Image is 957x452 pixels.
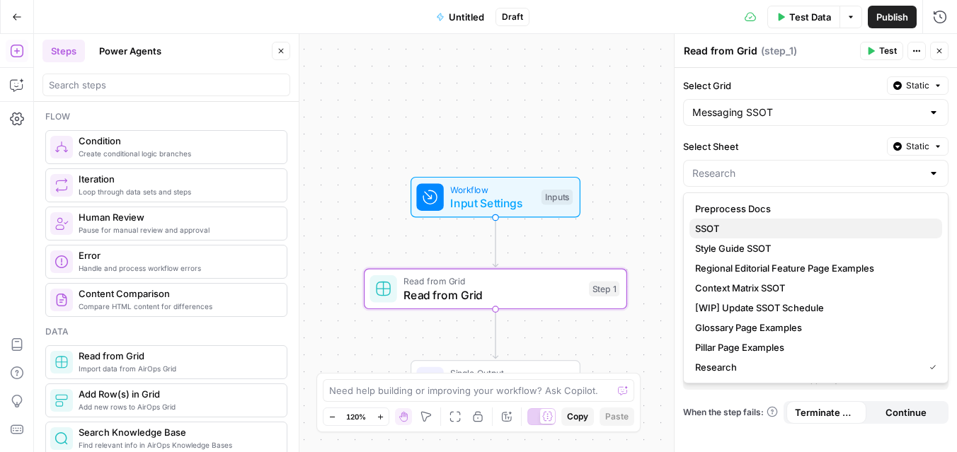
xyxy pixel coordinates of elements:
div: Read from GridRead from GridStep 1 [364,269,627,310]
button: Static [887,76,949,95]
span: Read from Grid [79,349,275,363]
span: Research [695,360,918,374]
span: Publish [876,10,908,24]
span: Read from Grid [403,286,582,303]
button: Power Agents [91,40,170,62]
button: Copy [561,407,594,426]
span: Read from Grid [403,274,582,288]
span: Import data from AirOps Grid [79,363,275,374]
input: Search steps [49,78,284,92]
span: Search Knowledge Base [79,425,275,439]
span: ( step_1 ) [761,44,797,58]
button: Static [887,137,949,156]
button: Continue [866,401,946,424]
span: Terminate Workflow [795,405,858,419]
input: Messaging SSOT [692,105,922,120]
span: Error [79,248,275,262]
a: When the step fails: [683,406,778,419]
span: Single Output [450,366,544,380]
button: Test Data [767,6,839,28]
input: Research [692,166,922,180]
span: Iteration [79,172,275,186]
span: Test Data [789,10,831,24]
span: Find relevant info in AirOps Knowledge Bases [79,439,275,451]
g: Edge from start to step_1 [493,218,498,267]
span: SSOT [695,221,931,236]
div: Data [45,325,287,338]
span: Create conditional logic branches [79,148,275,159]
button: Steps [42,40,85,62]
span: Pause for manual review and approval [79,224,275,236]
span: Condition [79,134,275,148]
span: Draft [502,11,523,23]
span: Static [906,79,929,92]
button: Untitled [428,6,493,28]
span: Pillar Page Examples [695,340,931,354]
div: Step 1 [589,282,619,297]
span: Static [906,140,929,153]
span: Workflow [450,182,534,196]
span: Test [879,45,897,57]
button: Test [860,42,903,60]
span: Context Matrix SSOT [695,281,931,295]
span: 120% [346,411,366,422]
span: Content Comparison [79,286,275,301]
span: Handle and process workflow errors [79,262,275,274]
span: Paste [605,410,629,423]
textarea: Read from Grid [684,44,757,58]
span: [WIP] Update SSOT Schedule [695,301,931,315]
span: Copy [567,410,588,423]
span: Continue [886,405,927,419]
button: Publish [868,6,917,28]
label: Select Sheet [683,139,881,153]
span: Human Review [79,210,275,224]
img: vrinnnclop0vshvmafd7ip1g7ohf [55,293,69,307]
div: Flow [45,110,287,123]
span: Loop through data sets and steps [79,186,275,197]
label: Select Grid [683,79,881,93]
span: Add Row(s) in Grid [79,387,275,401]
span: Untitled [449,10,484,24]
div: Single OutputOutputEnd [364,360,627,401]
div: Inputs [541,190,573,205]
span: Glossary Page Examples [695,320,931,335]
g: Edge from step_1 to end [493,309,498,359]
span: Style Guide SSOT [695,241,931,255]
div: WorkflowInput SettingsInputs [364,177,627,218]
span: Add new rows to AirOps Grid [79,401,275,412]
span: Input Settings [450,195,534,211]
span: Regional Editorial Feature Page Examples [695,261,931,275]
span: Preprocess Docs [695,202,931,216]
span: Compare HTML content for differences [79,301,275,312]
button: Paste [600,407,634,426]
